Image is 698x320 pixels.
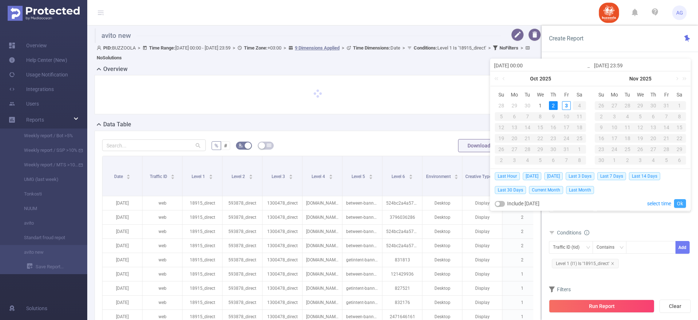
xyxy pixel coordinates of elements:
div: 30 [647,101,660,110]
button: Run Report [549,300,654,313]
div: Sort [329,173,333,178]
a: avito new [15,245,79,260]
td: November 29, 2025 [673,144,686,155]
a: Help Center (New) [9,53,67,67]
td: November 2, 2025 [495,155,508,166]
td: December 2, 2025 [621,155,634,166]
span: > [136,45,143,51]
td: November 17, 2025 [608,133,621,144]
input: End date [594,61,687,70]
th: Tue [621,89,634,100]
div: 18 [573,123,586,132]
a: select time [647,197,671,210]
td: October 21, 2025 [521,133,534,144]
a: Overview [9,38,47,53]
div: 21 [660,134,673,143]
div: 24 [560,134,573,143]
a: Reports [26,112,44,127]
td: November 15, 2025 [673,122,686,133]
a: Tonkosti [15,187,79,201]
td: November 3, 2025 [608,111,621,122]
a: Nov [629,71,639,86]
div: 2 [495,156,508,165]
div: 13 [647,123,660,132]
div: 16 [595,134,608,143]
h2: Overview [103,65,128,74]
div: 17 [560,123,573,132]
div: 27 [608,101,621,110]
td: November 20, 2025 [647,133,660,144]
div: 1 [536,101,545,110]
a: Last year (Control + left) [493,71,502,86]
a: NUUM [15,201,79,216]
a: Previous month (PageUp) [501,71,508,86]
div: 25 [621,145,634,154]
span: Last Hour [495,172,520,180]
td: November 25, 2025 [621,144,634,155]
img: Protected Media [8,6,80,21]
td: September 30, 2025 [521,100,534,111]
div: 4 [521,156,534,165]
div: Sort [369,173,373,178]
span: Environment [426,174,452,179]
i: icon: caret-down [127,176,131,178]
button: Add [675,241,690,254]
td: October 15, 2025 [534,122,547,133]
a: Save Report... [27,260,87,274]
td: October 28, 2025 [521,144,534,155]
td: November 9, 2025 [595,122,608,133]
td: December 4, 2025 [647,155,660,166]
td: October 10, 2025 [560,111,573,122]
button: Clear [659,300,691,313]
div: 15 [534,123,547,132]
span: Level 6 [392,174,406,179]
i: icon: table [267,143,271,147]
div: 20 [508,134,521,143]
div: 11 [621,123,634,132]
div: 23 [547,134,560,143]
span: AG [676,5,683,20]
div: 4 [621,112,634,121]
i: icon: caret-up [249,173,253,175]
b: PID: [103,45,112,51]
a: Ok [674,199,686,208]
div: 14 [521,123,534,132]
th: Thu [547,89,560,100]
td: October 9, 2025 [547,111,560,122]
td: October 29, 2025 [534,144,547,155]
i: icon: caret-up [369,173,373,175]
div: 5 [495,112,508,121]
span: BUZZOOLA [DATE] 00:00 - [DATE] 23:59 +03:00 [97,45,532,60]
i: icon: down [619,245,624,250]
div: 4 [573,101,586,110]
span: Level 1 Is '18915_direct' [414,45,486,51]
div: 13 [508,123,521,132]
div: 29 [634,101,647,110]
td: October 18, 2025 [573,122,586,133]
a: Integrations [9,82,54,96]
div: 31 [660,101,673,110]
th: Sat [573,89,586,100]
div: 28 [660,145,673,154]
th: Wed [634,89,647,100]
td: December 3, 2025 [634,155,647,166]
span: Mo [508,91,521,98]
td: December 6, 2025 [673,155,686,166]
td: November 8, 2025 [673,111,686,122]
td: October 23, 2025 [547,133,560,144]
td: October 31, 2025 [660,100,673,111]
td: October 30, 2025 [547,144,560,155]
span: Reports [26,117,44,123]
td: November 1, 2025 [573,144,586,155]
td: October 27, 2025 [608,100,621,111]
div: 3 [608,112,621,121]
td: November 13, 2025 [647,122,660,133]
td: November 2, 2025 [595,111,608,122]
h2: Data Table [103,120,131,129]
td: November 3, 2025 [508,155,521,166]
td: November 24, 2025 [608,144,621,155]
u: 9 Dimensions Applied [295,45,340,51]
span: Last 3 Days [566,172,594,180]
div: 26 [634,145,647,154]
a: Weekly report / Bot >5% [15,129,79,143]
